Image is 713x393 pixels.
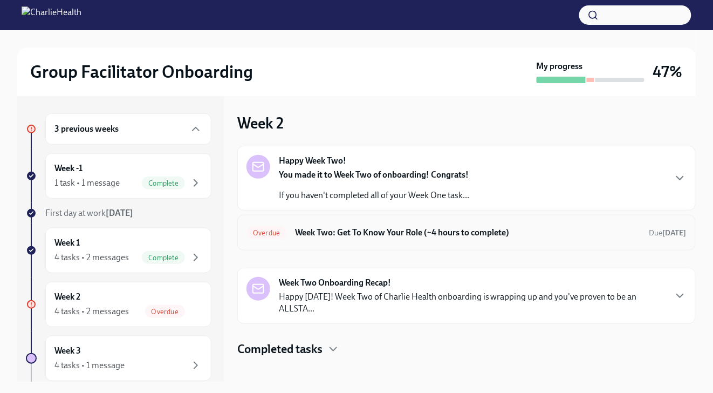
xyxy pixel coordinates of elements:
[54,177,120,189] div: 1 task • 1 message
[54,237,80,249] h6: Week 1
[653,62,683,82] h3: 47%
[246,229,286,237] span: Overdue
[145,308,185,316] span: Overdue
[295,227,641,239] h6: Week Two: Get To Know Your Role (~4 hours to complete)
[54,345,81,357] h6: Week 3
[54,123,119,135] h6: 3 previous weeks
[649,228,687,238] span: Due
[30,61,253,83] h2: Group Facilitator Onboarding
[106,208,133,218] strong: [DATE]
[54,162,83,174] h6: Week -1
[279,155,346,167] strong: Happy Week Two!
[142,254,185,262] span: Complete
[22,6,81,24] img: CharlieHealth
[237,113,284,133] h3: Week 2
[54,360,125,371] div: 4 tasks • 1 message
[237,341,323,357] h4: Completed tasks
[26,228,211,273] a: Week 14 tasks • 2 messagesComplete
[142,179,185,187] span: Complete
[45,208,133,218] span: First day at work
[649,228,687,238] span: September 29th, 2025 10:00
[26,282,211,327] a: Week 24 tasks • 2 messagesOverdue
[45,113,211,145] div: 3 previous weeks
[237,341,696,357] div: Completed tasks
[663,228,687,238] strong: [DATE]
[54,306,129,317] div: 4 tasks • 2 messages
[279,170,469,180] strong: You made it to Week Two of onboarding! Congrats!
[279,277,391,289] strong: Week Two Onboarding Recap!
[26,336,211,381] a: Week 34 tasks • 1 message
[26,207,211,219] a: First day at work[DATE]
[54,291,80,303] h6: Week 2
[279,189,469,201] p: If you haven't completed all of your Week One task...
[26,153,211,199] a: Week -11 task • 1 messageComplete
[54,252,129,263] div: 4 tasks • 2 messages
[279,291,665,315] p: Happy [DATE]! Week Two of Charlie Health onboarding is wrapping up and you've proven to be an ALL...
[537,60,583,72] strong: My progress
[246,224,687,241] a: OverdueWeek Two: Get To Know Your Role (~4 hours to complete)Due[DATE]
